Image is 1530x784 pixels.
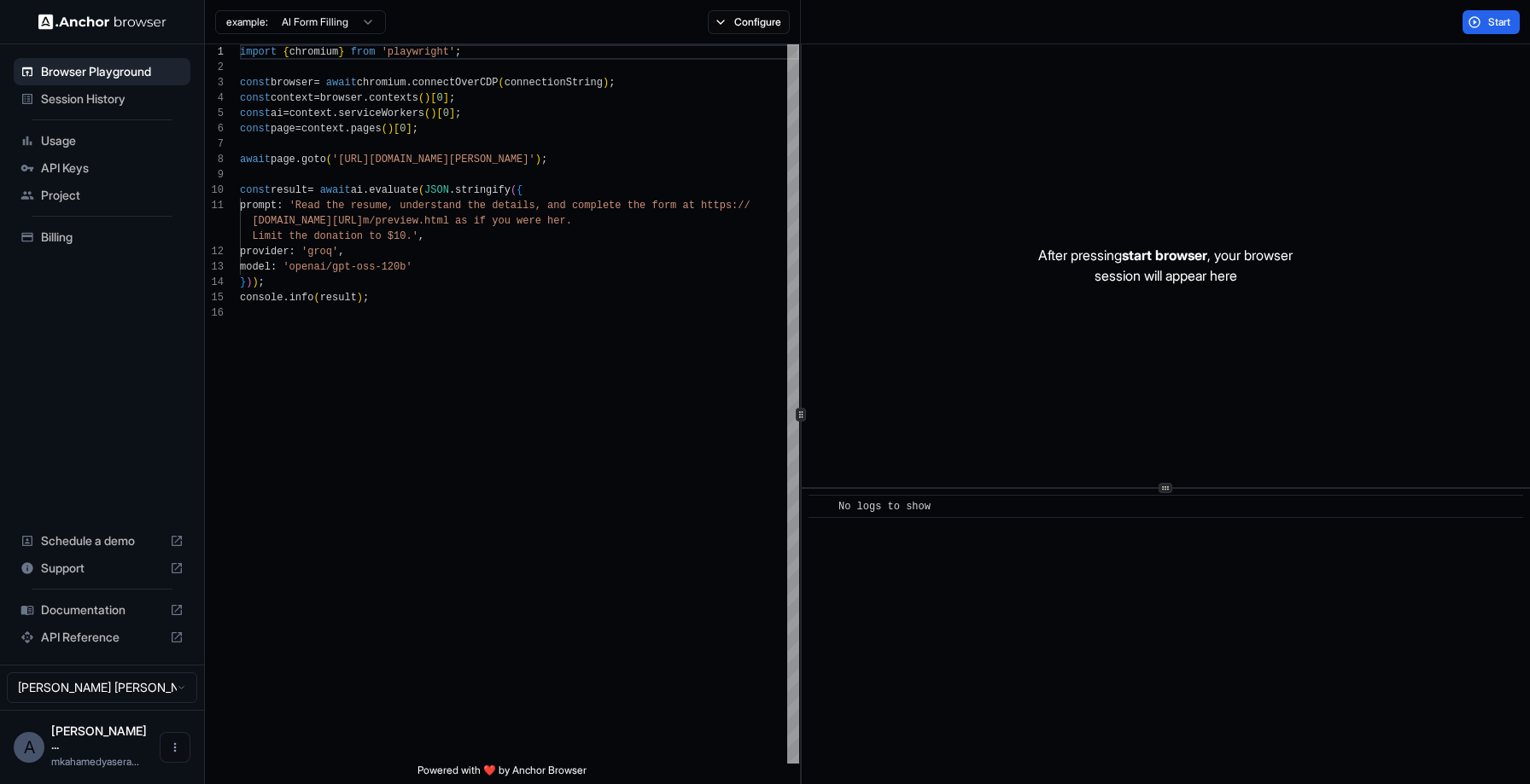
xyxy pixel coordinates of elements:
span: context [301,123,344,135]
div: 4 [205,90,224,106]
span: result [271,184,307,196]
span: goto [301,154,326,166]
div: API Keys [14,154,190,182]
span: ; [412,123,418,135]
span: from [351,46,376,58]
span: ( [511,184,517,196]
span: = [283,107,289,119]
span: Ahamed Yaser Arafath MK [51,723,147,752]
span: . [449,184,455,196]
span: context [271,92,313,104]
span: API Reference [41,629,163,646]
span: ; [455,46,461,58]
span: stringify [455,184,511,196]
img: Anchor Logo [38,14,166,30]
span: connectOverCDP [412,77,499,89]
div: 15 [205,290,224,305]
p: After pressing , your browser session will appear here [1038,245,1293,286]
span: ] [406,123,412,135]
span: const [240,92,271,104]
span: connectionString [505,77,603,89]
span: . [363,184,369,196]
div: 1 [205,44,224,60]
span: } [240,276,246,288]
span: Browser Playground [41,63,184,80]
div: Schedule a demo [14,527,190,555]
div: API Reference [14,624,190,651]
span: ; [609,77,615,89]
span: 'Read the resume, understand the details, and comp [289,200,597,212]
span: ; [449,92,455,104]
span: [ [394,123,400,135]
span: . [295,154,301,166]
span: . [283,292,289,304]
div: 12 [205,244,224,259]
span: await [320,184,351,196]
span: const [240,77,271,89]
span: ) [424,92,430,104]
div: 9 [205,167,224,183]
span: 'playwright' [382,46,455,58]
span: . [363,92,369,104]
span: Documentation [41,601,163,618]
span: contexts [369,92,418,104]
div: 6 [205,121,224,136]
span: : [277,200,283,212]
span: [DOMAIN_NAME][URL] [252,215,363,227]
span: serviceWorkers [338,107,424,119]
div: 5 [205,106,224,121]
span: ; [541,154,547,166]
span: { [517,184,523,196]
div: 10 [205,183,224,198]
span: , [338,246,344,258]
div: Browser Playground [14,58,190,85]
span: ( [424,107,430,119]
span: 'groq' [301,246,338,258]
span: const [240,123,271,135]
span: JSON [424,184,449,196]
div: 8 [205,152,224,167]
span: . [406,77,412,89]
span: ( [313,292,319,304]
span: chromium [289,46,339,58]
div: 7 [205,136,224,152]
span: chromium [357,77,406,89]
span: Support [41,560,163,577]
span: ) [357,292,363,304]
span: provider [240,246,289,258]
span: Project [41,187,184,204]
div: Support [14,555,190,582]
span: const [240,184,271,196]
span: '[URL][DOMAIN_NAME][PERSON_NAME]' [332,154,535,166]
span: . [332,107,338,119]
span: ) [246,276,252,288]
span: ( [499,77,505,89]
span: : [289,246,295,258]
span: prompt [240,200,277,212]
div: 11 [205,198,224,213]
span: Session History [41,90,184,107]
div: Documentation [14,596,190,624]
span: Billing [41,229,184,246]
span: Schedule a demo [41,532,163,549]
span: page [271,123,295,135]
span: Start [1488,15,1512,29]
span: ; [259,276,265,288]
span: lete the form at https:// [597,200,750,212]
span: No logs to show [838,501,931,513]
span: console [240,292,283,304]
div: Usage [14,127,190,154]
span: ( [326,154,332,166]
span: Usage [41,132,184,149]
span: result [320,292,357,304]
span: [ [430,92,436,104]
span: ( [382,123,388,135]
span: . [344,123,350,135]
div: 3 [205,75,224,90]
span: ; [455,107,461,119]
span: evaluate [369,184,418,196]
span: await [240,154,271,166]
button: Open menu [160,732,190,763]
div: 2 [205,60,224,75]
span: import [240,46,277,58]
